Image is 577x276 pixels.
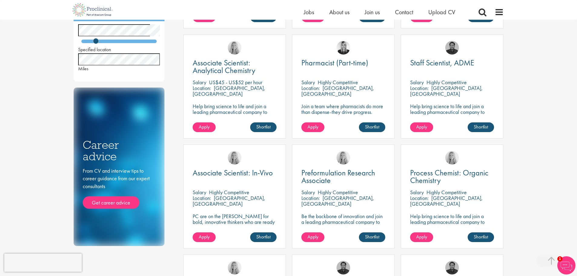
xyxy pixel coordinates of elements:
span: Specified location [78,46,111,53]
span: Pharmacist (Part-time) [301,58,368,68]
a: Staff Scientist, ADME [410,59,494,67]
p: [GEOGRAPHIC_DATA], [GEOGRAPHIC_DATA] [301,195,374,207]
a: Apply [410,122,433,132]
a: Shortlist [250,122,277,132]
img: Shannon Briggs [228,261,241,274]
a: Apply [410,232,433,242]
span: Salary [301,79,315,86]
p: Help bring science to life and join a leading pharmaceutical company to play a key role in delive... [410,213,494,242]
a: Shortlist [359,122,385,132]
a: Associate Scientist: In-Vivo [193,169,277,177]
span: Apply [199,124,210,130]
a: Apply [301,232,324,242]
p: Highly Competitive [426,79,467,86]
p: [GEOGRAPHIC_DATA], [GEOGRAPHIC_DATA] [193,195,265,207]
img: Chatbot [557,256,575,274]
a: Contact [395,8,413,16]
a: Apply [301,122,324,132]
span: Staff Scientist, ADME [410,58,474,68]
span: Apply [416,234,427,240]
a: Apply [193,232,216,242]
a: Join us [365,8,380,16]
a: About us [329,8,350,16]
span: Miles [78,65,88,72]
span: Location: [410,85,429,91]
p: Be the backbone of innovation and join a leading pharmaceutical company to help keep life-changin... [301,213,385,236]
a: Shortlist [468,232,494,242]
p: Join a team where pharmacists do more than dispense-they drive progress. [301,103,385,115]
img: Mike Raletz [445,41,459,55]
p: [GEOGRAPHIC_DATA], [GEOGRAPHIC_DATA] [410,85,483,97]
span: Salary [193,79,206,86]
img: Shannon Briggs [445,151,459,165]
a: Shortlist [250,232,277,242]
span: Associate Scientist: Analytical Chemistry [193,58,255,75]
img: Shannon Briggs [337,151,350,165]
span: Location: [410,195,429,201]
span: Location: [193,85,211,91]
div: From CV and interview tips to career guidance from our expert consultants [83,167,155,209]
h3: Career advice [83,139,155,162]
p: Highly Competitive [318,189,358,196]
img: Janelle Jones [337,41,350,55]
p: Highly Competitive [426,189,467,196]
a: Associate Scientist: Analytical Chemistry [193,59,277,74]
span: Preformulation Research Associate [301,168,375,185]
span: Location: [301,85,320,91]
span: Salary [410,79,424,86]
span: Process Chemist: Organic Chemistry [410,168,488,185]
p: [GEOGRAPHIC_DATA], [GEOGRAPHIC_DATA] [301,85,374,97]
p: PC are on the [PERSON_NAME] for bold, innovative thinkers who are ready to help push the boundari... [193,213,277,242]
span: Location: [301,195,320,201]
a: Process Chemist: Organic Chemistry [410,169,494,184]
span: Salary [193,189,206,196]
img: Shannon Briggs [228,151,241,165]
p: Help bring science to life and join a leading pharmaceutical company to play a key role in delive... [193,103,277,132]
span: Apply [307,124,318,130]
span: Location: [193,195,211,201]
p: Highly Competitive [318,79,358,86]
a: Shortlist [359,232,385,242]
a: Shortlist [468,122,494,132]
p: Help bring science to life and join a leading pharmaceutical company to play a key role in delive... [410,103,494,132]
a: Pharmacist (Part-time) [301,59,385,67]
span: Apply [199,234,210,240]
p: US$45 - US$52 per hour [209,79,262,86]
span: 1 [557,256,562,261]
img: Mike Raletz [337,261,350,274]
p: [GEOGRAPHIC_DATA], [GEOGRAPHIC_DATA] [410,195,483,207]
img: Mike Raletz [445,261,459,274]
a: Apply [193,122,216,132]
a: Get career advice [83,196,139,209]
span: Apply [416,124,427,130]
a: Upload CV [428,8,455,16]
span: Salary [410,189,424,196]
p: Highly Competitive [209,189,249,196]
span: Associate Scientist: In-Vivo [193,168,273,178]
a: Jobs [304,8,314,16]
a: Preformulation Research Associate [301,169,385,184]
p: [GEOGRAPHIC_DATA], [GEOGRAPHIC_DATA] [193,85,265,97]
img: Shannon Briggs [228,41,241,55]
iframe: reCAPTCHA [4,254,82,272]
span: Apply [307,234,318,240]
span: Salary [301,189,315,196]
